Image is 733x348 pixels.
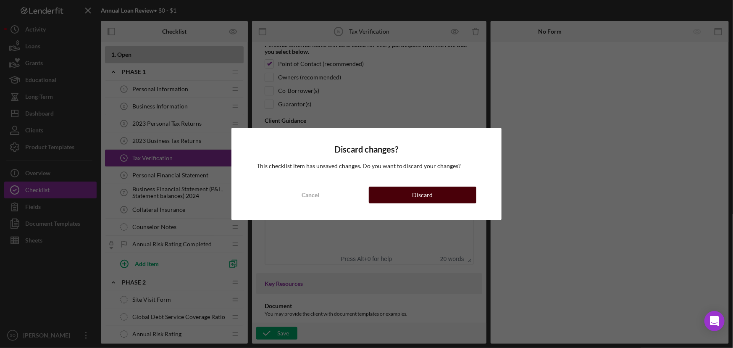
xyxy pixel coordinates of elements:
div: Discard [412,187,433,203]
button: Cancel [257,187,365,203]
div: Please download the form in the upper right hand corner, complete and upload. Please message me i... [7,7,201,26]
button: Discard [369,187,477,203]
div: Open Intercom Messenger [704,311,725,331]
h4: Discard changes? [257,145,477,154]
div: Cancel [302,187,319,203]
body: Rich Text Area. Press ALT-0 for help. [7,7,201,26]
div: This checklist item has unsaved changes. Do you want to discard your changes? [257,163,477,169]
